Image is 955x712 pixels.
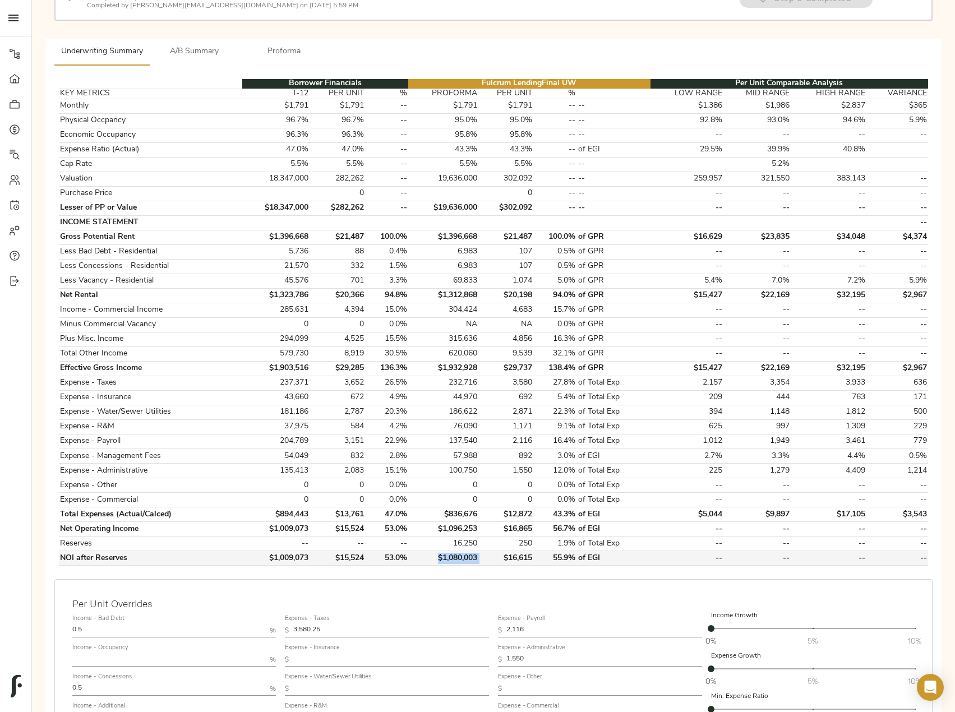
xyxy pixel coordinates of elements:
td: 95.8% [408,128,478,142]
td: 5.9% [867,274,928,288]
div: Open Intercom Messenger [917,674,944,701]
td: 259,957 [650,172,724,186]
td: 5.0% [534,274,577,288]
td: 584 [310,419,365,434]
td: 1,309 [791,419,867,434]
td: 232,716 [408,376,478,390]
td: -- [534,142,577,157]
td: 96.7% [242,113,310,128]
td: -- [534,186,577,201]
td: 7.0% [723,274,791,288]
td: 107 [478,259,534,274]
td: -- [365,99,408,113]
td: 2,787 [310,405,365,419]
td: 5.5% [478,157,534,172]
td: 93.0% [723,113,791,128]
td: 16.3% [534,332,577,346]
td: Less Concessions - Residential [59,259,242,274]
td: $2,967 [867,361,928,376]
td: $22,169 [723,288,791,303]
td: 2,871 [478,405,534,419]
td: 1,148 [723,405,791,419]
td: of EGI [577,142,650,157]
td: 37,975 [242,419,310,434]
td: Purchase Price [59,186,242,201]
td: -- [365,186,408,201]
td: -- [867,332,928,346]
td: INCOME STATEMENT [59,215,242,230]
td: of GPR [577,361,650,376]
td: 4,394 [310,303,365,317]
td: -- [791,332,867,346]
td: -- [365,157,408,172]
td: -- [534,128,577,142]
span: A/B Summary [156,45,233,59]
td: 394 [650,405,724,419]
td: $19,636,000 [408,201,478,215]
th: Borrower Financials [242,79,408,89]
td: -- [867,346,928,361]
td: $1,903,516 [242,361,310,376]
td: 40.8% [791,142,867,157]
td: Valuation [59,172,242,186]
td: Economic Occupancy [59,128,242,142]
td: -- [791,244,867,259]
td: 1,812 [791,405,867,419]
td: Less Vacancy - Residential [59,274,242,288]
span: 0% [705,676,716,687]
td: -- [650,201,724,215]
td: 9,539 [478,346,534,361]
td: -- [791,186,867,201]
td: 88 [310,244,365,259]
p: Completed by [PERSON_NAME][EMAIL_ADDRESS][DOMAIN_NAME] on [DATE] 5:59 PM [87,1,728,11]
td: 0 [310,317,365,332]
td: -- [867,128,928,142]
td: 282,262 [310,172,365,186]
td: 1,171 [478,419,534,434]
td: $16,629 [650,230,724,244]
td: $4,374 [867,230,928,244]
td: 4,683 [478,303,534,317]
td: $18,347,000 [242,201,310,215]
td: 181,186 [242,405,310,419]
td: 3,652 [310,376,365,390]
td: -- [650,259,724,274]
td: 22.3% [534,405,577,419]
td: 15.0% [365,303,408,317]
td: 5.9% [867,113,928,128]
td: 136.3% [365,361,408,376]
td: 302,092 [478,172,534,186]
td: Net Rental [59,288,242,303]
td: $1,312,868 [408,288,478,303]
td: -- [723,303,791,317]
td: 44,970 [408,390,478,405]
td: of Total Exp [577,376,650,390]
td: $365 [867,99,928,113]
td: 27.8% [534,376,577,390]
th: T-12 [242,89,310,99]
td: of GPR [577,274,650,288]
td: -- [867,244,928,259]
th: PER UNIT [478,89,534,99]
td: 5,736 [242,244,310,259]
td: $29,285 [310,361,365,376]
span: 5% [808,635,818,646]
td: 5.2% [723,157,791,172]
td: of GPR [577,317,650,332]
td: -- [577,99,650,113]
td: 29.5% [650,142,724,157]
td: Physical Occpancy [59,113,242,128]
td: -- [723,186,791,201]
th: VARIANCE [867,89,928,99]
td: of Total Exp [577,390,650,405]
td: -- [534,113,577,128]
span: Proforma [246,45,322,59]
td: $1,791 [310,99,365,113]
td: Income - Commercial Income [59,303,242,317]
td: $20,366 [310,288,365,303]
td: Expense - Taxes [59,376,242,390]
td: 18,347,000 [242,172,310,186]
td: $34,048 [791,230,867,244]
th: KEY METRICS [59,89,242,99]
td: 20.3% [365,405,408,419]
